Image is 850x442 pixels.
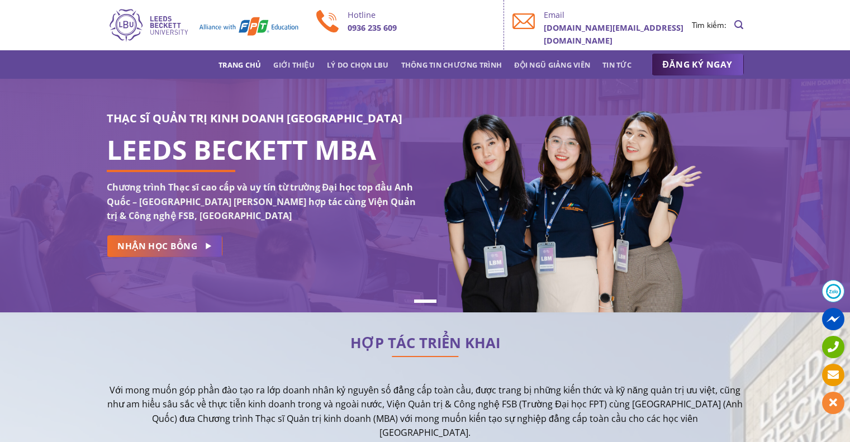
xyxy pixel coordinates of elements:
p: Hotline [348,8,496,21]
p: Với mong muốn góp phần đào tạo ra lớp doanh nhân kỷ nguyên số đẳng cấp toàn cầu, được trang bị nh... [107,383,744,440]
span: ĐĂNG KÝ NGAY [663,58,733,72]
b: 0936 235 609 [348,22,397,33]
li: Page dot 1 [414,300,436,303]
a: Lý do chọn LBU [327,55,389,75]
a: Search [734,14,743,36]
a: Đội ngũ giảng viên [514,55,590,75]
h1: LEEDS BECKETT MBA [107,143,417,156]
a: Tin tức [602,55,631,75]
b: [DOMAIN_NAME][EMAIL_ADDRESS][DOMAIN_NAME] [544,22,683,46]
a: Giới thiệu [273,55,315,75]
h2: HỢP TÁC TRIỂN KHAI [107,338,744,349]
a: ĐĂNG KÝ NGAY [652,54,744,76]
span: NHẬN HỌC BỔNG [117,239,197,253]
h3: THẠC SĨ QUẢN TRỊ KINH DOANH [GEOGRAPHIC_DATA] [107,110,417,127]
a: Thông tin chương trình [401,55,502,75]
li: Tìm kiếm: [692,19,726,31]
p: Email [544,8,692,21]
img: line-lbu.jpg [392,356,459,357]
strong: Chương trình Thạc sĩ cao cấp và uy tín từ trường Đại học top đầu Anh Quốc – [GEOGRAPHIC_DATA] [PE... [107,181,416,222]
a: Trang chủ [219,55,261,75]
img: Thạc sĩ Quản trị kinh doanh Quốc tế [107,7,300,43]
a: NHẬN HỌC BỔNG [107,235,222,257]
